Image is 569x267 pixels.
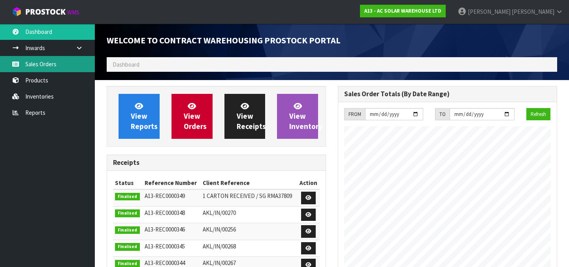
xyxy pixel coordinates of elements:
a: ViewOrders [171,94,213,139]
span: Welcome to Contract Warehousing ProStock Portal [107,35,341,46]
span: A13-REC0000346 [145,226,185,233]
img: cube-alt.png [12,7,22,17]
span: [PERSON_NAME] [512,8,554,15]
span: A13-REC0000344 [145,259,185,267]
span: A13-REC0000349 [145,192,185,200]
strong: A13 - AC SOLAR WAREHOUSE LTD [364,7,441,14]
span: 1 CARTON RECEIVED / SG RMA37809 [203,192,292,200]
span: View Receipts [237,101,266,131]
th: Reference Number [143,177,201,189]
span: AKL/IN/00270 [203,209,236,217]
th: Client Reference [201,177,297,189]
div: TO [435,108,450,121]
span: View Reports [131,101,158,131]
span: A13-REC0000348 [145,209,185,217]
th: Status [113,177,143,189]
h3: Sales Order Totals (By Date Range) [344,90,551,98]
span: Finalised [115,209,140,217]
div: FROM [344,108,365,121]
h3: Receipts [113,159,320,166]
th: Action [297,177,320,189]
span: AKL/IN/00267 [203,259,236,267]
span: A13-REC0000345 [145,243,185,250]
button: Refresh [526,108,550,121]
span: View Inventory [289,101,322,131]
span: ProStock [25,7,66,17]
span: Finalised [115,193,140,201]
span: Dashboard [113,61,139,68]
span: [PERSON_NAME] [468,8,511,15]
span: AKL/IN/00268 [203,243,236,250]
a: ViewInventory [277,94,318,139]
span: Finalised [115,243,140,251]
span: Finalised [115,226,140,234]
span: AKL/IN/00256 [203,226,236,233]
small: WMS [67,9,79,16]
span: View Orders [184,101,207,131]
a: ViewReports [119,94,160,139]
a: ViewReceipts [224,94,266,139]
